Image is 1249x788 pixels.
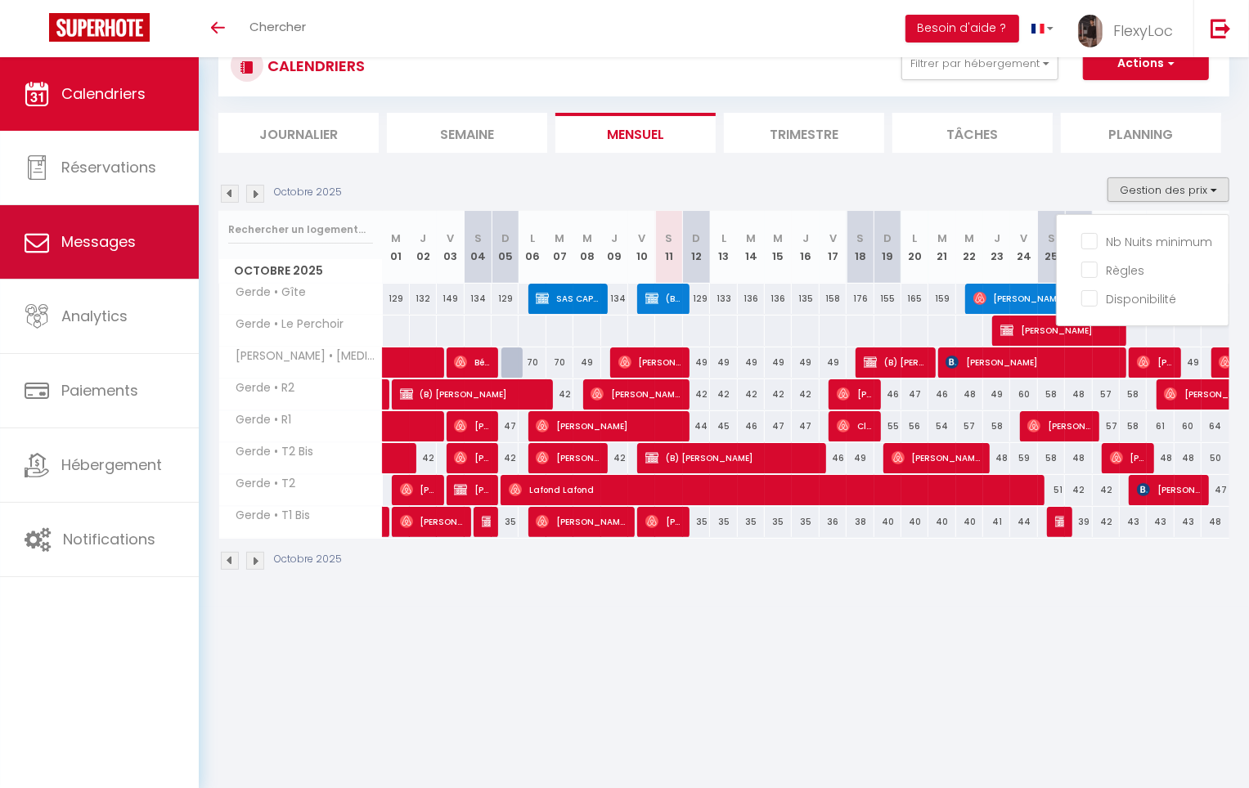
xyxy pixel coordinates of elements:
[765,211,792,284] th: 15
[874,379,901,410] div: 46
[482,506,491,537] span: [PERSON_NAME]
[492,211,519,284] th: 05
[1065,379,1092,410] div: 48
[519,211,546,284] th: 06
[1147,211,1174,284] th: 29
[530,231,535,246] abbr: L
[956,379,983,410] div: 48
[391,231,401,246] abbr: M
[645,442,816,473] span: (B) [PERSON_NAME]
[792,284,819,314] div: 135
[710,411,737,441] div: 45
[792,379,819,410] div: 42
[263,47,365,84] h3: CALENDRIERS
[847,211,874,284] th: 18
[710,347,737,378] div: 49
[874,507,901,537] div: 40
[905,15,1019,43] button: Besoin d'aide ?
[994,231,1000,246] abbr: J
[222,411,296,429] span: Gerde • R1
[683,507,710,537] div: 35
[536,506,626,537] span: [PERSON_NAME]
[1147,507,1174,537] div: 43
[509,474,1031,505] span: Lafond Lafond
[792,211,819,284] th: 16
[1027,410,1090,441] span: [PERSON_NAME]
[618,347,681,378] span: [PERSON_NAME]
[683,379,710,410] div: 42
[447,231,454,246] abbr: V
[454,347,490,378] span: Bérengère Pont
[49,13,150,42] img: Super Booking
[820,507,847,537] div: 36
[983,211,1010,284] th: 23
[1202,443,1229,473] div: 50
[1137,474,1200,505] span: [PERSON_NAME]
[1038,379,1065,410] div: 58
[983,411,1010,441] div: 58
[901,211,928,284] th: 20
[611,231,618,246] abbr: J
[219,259,382,283] span: Octobre 2025
[1093,211,1120,284] th: 27
[1147,443,1174,473] div: 48
[692,231,700,246] abbr: D
[765,347,792,378] div: 49
[492,507,519,537] div: 35
[1120,211,1147,284] th: 28
[222,347,385,365] span: [PERSON_NAME] • [MEDICAL_DATA]
[983,379,1010,410] div: 49
[1202,411,1229,441] div: 64
[874,211,901,284] th: 19
[274,185,342,200] p: Octobre 2025
[1120,379,1147,410] div: 58
[874,284,901,314] div: 155
[1010,443,1037,473] div: 59
[601,284,628,314] div: 134
[400,506,463,537] span: [PERSON_NAME]
[792,347,819,378] div: 49
[928,379,955,410] div: 46
[983,507,1010,537] div: 41
[1175,347,1202,378] div: 49
[1038,443,1065,473] div: 58
[601,443,628,473] div: 42
[474,231,482,246] abbr: S
[1202,211,1229,284] th: 31
[274,552,342,567] p: Octobre 2025
[400,378,544,410] span: (B) [PERSON_NAME]
[61,380,138,401] span: Paiements
[655,211,682,284] th: 11
[820,211,847,284] th: 17
[973,283,1063,314] span: [PERSON_NAME]
[774,231,784,246] abbr: M
[1147,411,1174,441] div: 61
[928,411,955,441] div: 54
[683,211,710,284] th: 12
[1093,475,1120,505] div: 42
[387,113,547,153] li: Semaine
[555,113,716,153] li: Mensuel
[454,442,490,473] span: [PERSON_NAME]
[1065,507,1092,537] div: 39
[1110,442,1146,473] span: [PERSON_NAME]
[1175,507,1202,537] div: 43
[1175,443,1202,473] div: 48
[738,379,765,410] div: 42
[546,347,573,378] div: 70
[683,284,710,314] div: 129
[847,443,874,473] div: 49
[1010,507,1037,537] div: 44
[61,157,156,177] span: Réservations
[710,507,737,537] div: 35
[901,284,928,314] div: 165
[721,231,726,246] abbr: L
[410,211,437,284] th: 02
[710,211,737,284] th: 13
[901,379,928,410] div: 47
[738,347,765,378] div: 49
[1055,506,1064,537] span: (B) [PERSON_NAME]
[874,411,901,441] div: 55
[638,231,645,246] abbr: V
[1038,475,1065,505] div: 51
